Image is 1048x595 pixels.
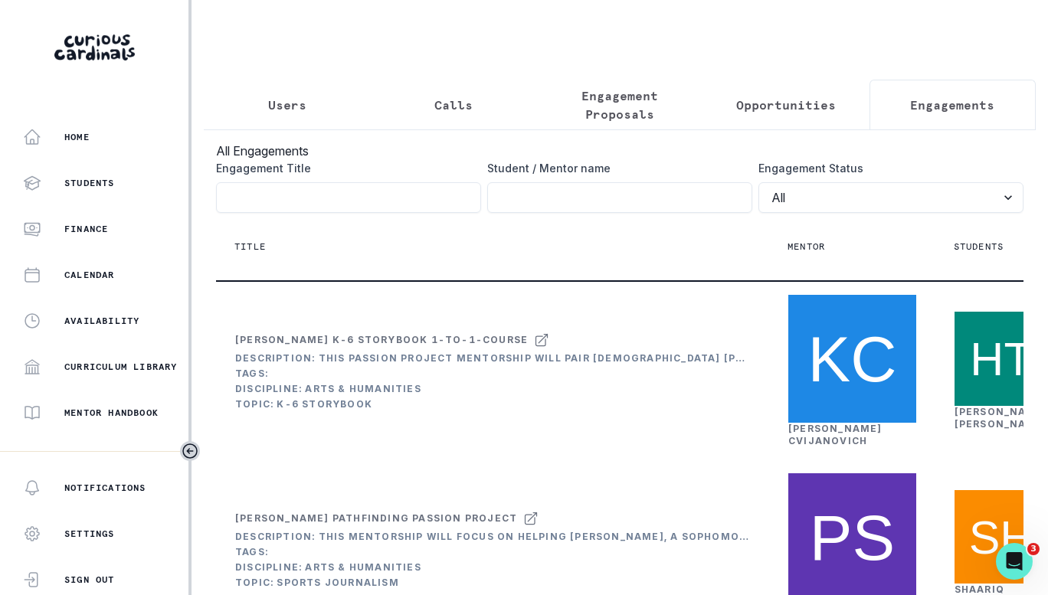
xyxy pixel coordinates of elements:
[64,177,115,189] p: Students
[216,160,472,176] label: Engagement Title
[434,96,473,114] p: Calls
[235,334,528,346] div: [PERSON_NAME] K-6 Storybook 1-to-1-course
[216,142,1023,160] h3: All Engagements
[736,96,836,114] p: Opportunities
[235,368,750,380] div: Tags:
[788,240,825,253] p: Mentor
[788,423,883,446] a: [PERSON_NAME] Cvijanovich
[235,577,750,589] div: Topic: Sports Journalism
[64,131,90,143] p: Home
[64,407,159,419] p: Mentor Handbook
[64,574,115,586] p: Sign Out
[268,96,306,114] p: Users
[64,361,178,373] p: Curriculum Library
[235,383,750,395] div: Discipline: Arts & Humanities
[234,240,266,253] p: Title
[996,543,1033,580] iframe: Intercom live chat
[487,160,743,176] label: Student / Mentor name
[235,531,750,543] div: Description: This mentorship will focus on helping [PERSON_NAME], a sophomore who excels academic...
[235,398,750,410] div: Topic: K-6 Storybook
[235,561,750,574] div: Discipline: Arts & Humanities
[235,512,517,525] div: [PERSON_NAME] Pathfinding Passion Project
[64,269,115,281] p: Calendar
[954,240,1004,253] p: Students
[235,546,750,558] div: Tags:
[235,352,750,365] div: Description: This Passion Project mentorship will pair [DEMOGRAPHIC_DATA] [PERSON_NAME] with a wa...
[64,315,139,327] p: Availability
[64,482,146,494] p: Notifications
[180,441,200,461] button: Toggle sidebar
[758,160,1014,176] label: Engagement Status
[910,96,994,114] p: Engagements
[54,34,135,60] img: Curious Cardinals Logo
[549,87,689,123] p: Engagement Proposals
[1027,543,1040,555] span: 3
[64,223,108,235] p: Finance
[64,528,115,540] p: Settings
